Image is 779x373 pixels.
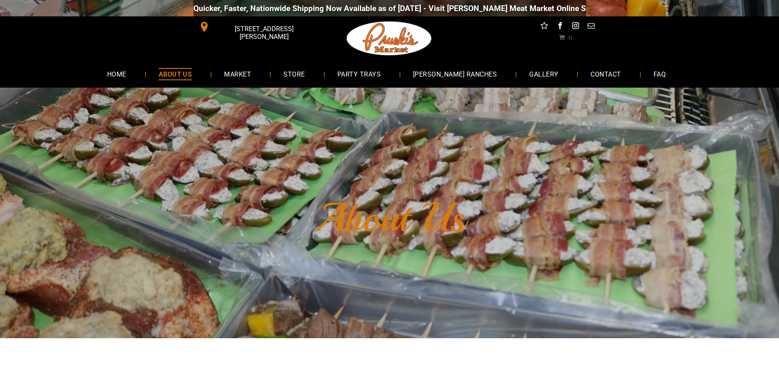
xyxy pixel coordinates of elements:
[555,20,565,33] a: facebook
[314,192,465,243] font: About Us
[146,63,204,85] a: ABOUT US
[211,21,317,45] span: [STREET_ADDRESS][PERSON_NAME]
[578,63,633,85] a: CONTACT
[271,63,317,85] a: STORE
[539,20,550,33] a: Social network
[517,63,570,85] a: GALLERY
[401,63,509,85] a: [PERSON_NAME] RANCHES
[95,63,139,85] a: HOME
[212,63,263,85] a: MARKET
[641,63,678,85] a: FAQ
[193,20,319,33] a: [STREET_ADDRESS][PERSON_NAME]
[345,16,433,61] img: Pruski-s+Market+HQ+Logo2-1920w.png
[586,20,596,33] a: email
[570,20,581,33] a: instagram
[568,34,572,41] span: 0
[325,63,393,85] a: PARTY TRAYS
